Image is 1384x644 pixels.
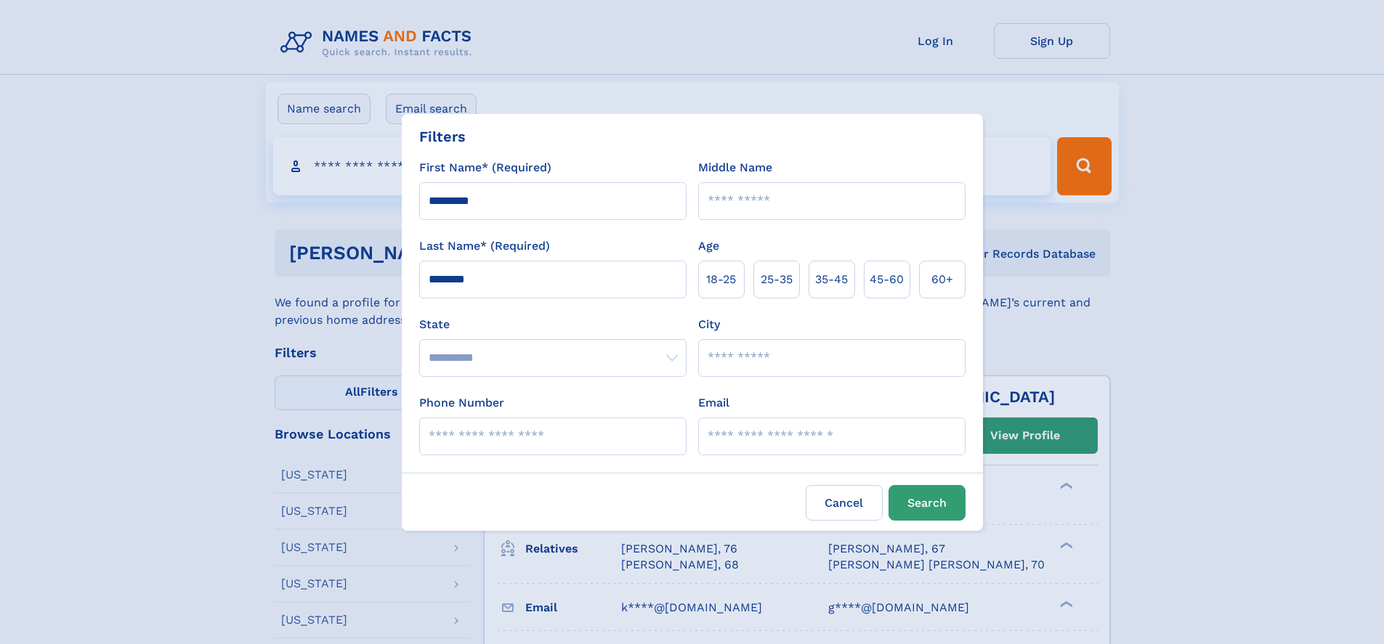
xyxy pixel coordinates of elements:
label: Cancel [806,485,883,521]
label: State [419,316,687,333]
label: First Name* (Required) [419,159,551,176]
label: City [698,316,720,333]
div: Filters [419,126,466,147]
label: Phone Number [419,394,504,412]
label: Age [698,237,719,255]
label: Email [698,394,729,412]
span: 45‑60 [870,271,904,288]
span: 18‑25 [706,271,736,288]
label: Last Name* (Required) [419,237,550,255]
span: 25‑35 [761,271,793,288]
button: Search [889,485,966,521]
label: Middle Name [698,159,772,176]
span: 60+ [931,271,953,288]
span: 35‑45 [815,271,848,288]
